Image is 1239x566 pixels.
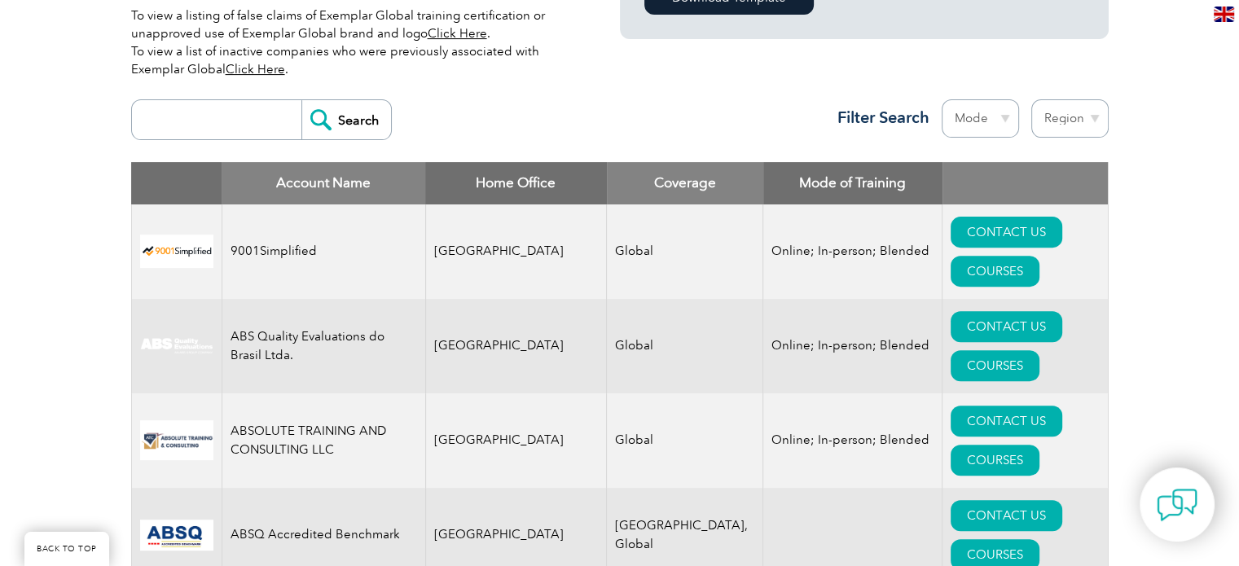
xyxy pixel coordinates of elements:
[607,393,763,488] td: Global
[607,204,763,299] td: Global
[140,337,213,355] img: c92924ac-d9bc-ea11-a814-000d3a79823d-logo.jpg
[1157,485,1197,525] img: contact-chat.png
[425,299,607,393] td: [GEOGRAPHIC_DATA]
[951,445,1039,476] a: COURSES
[951,311,1062,342] a: CONTACT US
[1214,7,1234,22] img: en
[428,26,487,41] a: Click Here
[607,299,763,393] td: Global
[951,350,1039,381] a: COURSES
[763,204,942,299] td: Online; In-person; Blended
[131,7,571,78] p: To view a listing of false claims of Exemplar Global training certification or unapproved use of ...
[222,162,425,204] th: Account Name: activate to sort column descending
[951,256,1039,287] a: COURSES
[763,299,942,393] td: Online; In-person; Blended
[951,500,1062,531] a: CONTACT US
[425,162,607,204] th: Home Office: activate to sort column ascending
[140,520,213,551] img: cc24547b-a6e0-e911-a812-000d3a795b83-logo.png
[942,162,1108,204] th: : activate to sort column ascending
[763,162,942,204] th: Mode of Training: activate to sort column ascending
[951,406,1062,437] a: CONTACT US
[140,235,213,268] img: 37c9c059-616f-eb11-a812-002248153038-logo.png
[226,62,285,77] a: Click Here
[222,204,425,299] td: 9001Simplified
[425,204,607,299] td: [GEOGRAPHIC_DATA]
[828,107,929,128] h3: Filter Search
[140,420,213,460] img: 16e092f6-eadd-ed11-a7c6-00224814fd52-logo.png
[222,299,425,393] td: ABS Quality Evaluations do Brasil Ltda.
[607,162,763,204] th: Coverage: activate to sort column ascending
[951,217,1062,248] a: CONTACT US
[763,393,942,488] td: Online; In-person; Blended
[24,532,109,566] a: BACK TO TOP
[301,100,391,139] input: Search
[425,393,607,488] td: [GEOGRAPHIC_DATA]
[222,393,425,488] td: ABSOLUTE TRAINING AND CONSULTING LLC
